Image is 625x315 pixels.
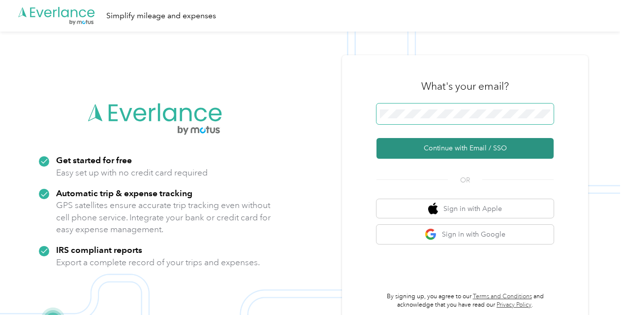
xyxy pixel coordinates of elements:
[376,225,554,244] button: google logoSign in with Google
[376,138,554,159] button: Continue with Email / SSO
[425,228,437,241] img: google logo
[106,10,216,22] div: Simplify mileage and expenses
[497,301,531,309] a: Privacy Policy
[421,79,509,93] h3: What's your email?
[448,175,482,185] span: OR
[56,167,208,179] p: Easy set up with no credit card required
[473,293,532,300] a: Terms and Conditions
[376,292,554,310] p: By signing up, you agree to our and acknowledge that you have read our .
[428,203,438,215] img: apple logo
[376,199,554,218] button: apple logoSign in with Apple
[56,199,271,236] p: GPS satellites ensure accurate trip tracking even without cell phone service. Integrate your bank...
[56,155,132,165] strong: Get started for free
[56,245,142,255] strong: IRS compliant reports
[56,188,192,198] strong: Automatic trip & expense tracking
[56,256,260,269] p: Export a complete record of your trips and expenses.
